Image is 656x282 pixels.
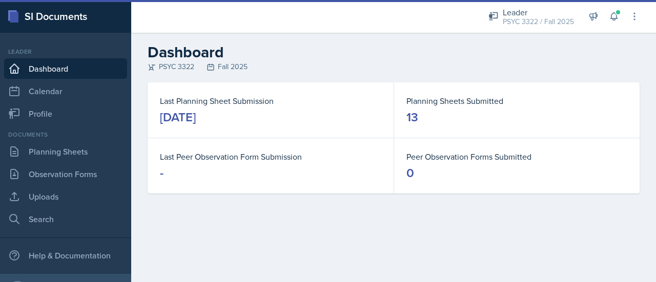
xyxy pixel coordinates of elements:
[4,209,127,229] a: Search
[148,61,640,72] div: PSYC 3322 Fall 2025
[148,43,640,61] h2: Dashboard
[160,165,163,181] div: -
[4,58,127,79] a: Dashboard
[4,103,127,124] a: Profile
[160,95,381,107] dt: Last Planning Sheet Submission
[406,95,627,107] dt: Planning Sheets Submitted
[4,164,127,184] a: Observation Forms
[160,150,381,163] dt: Last Peer Observation Form Submission
[406,109,418,125] div: 13
[4,47,127,56] div: Leader
[503,6,574,18] div: Leader
[503,16,574,27] div: PSYC 3322 / Fall 2025
[4,81,127,101] a: Calendar
[4,186,127,207] a: Uploads
[4,130,127,139] div: Documents
[4,141,127,162] a: Planning Sheets
[160,109,196,125] div: [DATE]
[406,150,627,163] dt: Peer Observation Forms Submitted
[406,165,414,181] div: 0
[4,245,127,266] div: Help & Documentation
